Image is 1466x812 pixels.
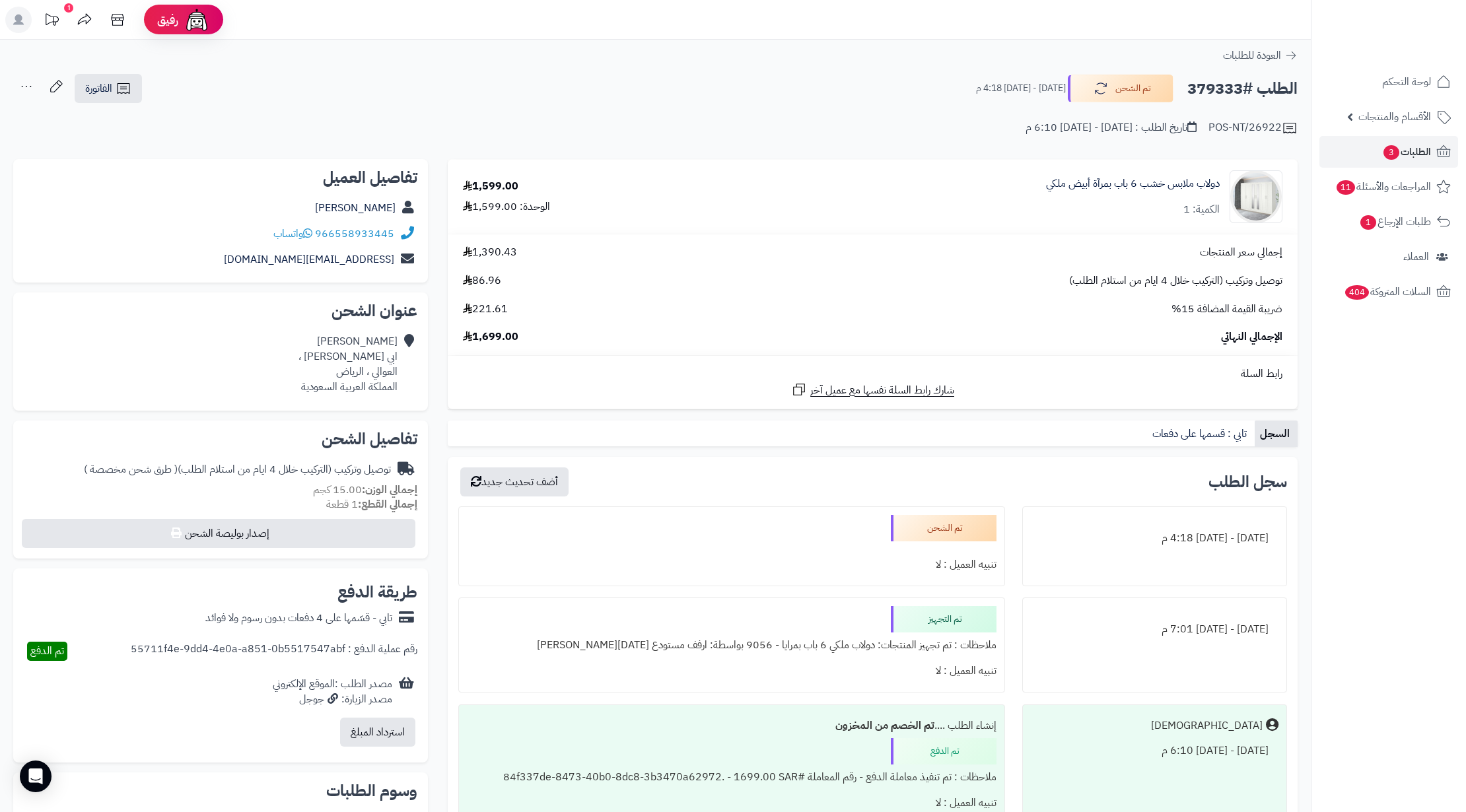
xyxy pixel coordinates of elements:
h2: طريقة الدفع [337,584,417,600]
div: تنبيه العميل : لا [467,658,996,684]
span: 86.96 [463,273,501,288]
span: ( طرق شحن مخصصة ) [84,461,178,477]
div: POS-NT/26922 [1208,120,1298,136]
small: [DATE] - [DATE] 4:18 م [976,82,1066,95]
span: شارك رابط السلة نفسها مع عميل آخر [810,383,954,398]
span: الإجمالي النهائي [1221,329,1282,345]
h2: وسوم الطلبات [24,783,417,799]
div: رقم عملية الدفع : 55711f4e-9dd4-4e0a-a851-0b5517547abf [131,642,417,661]
span: رفيق [157,12,178,28]
h2: عنوان الشحن [24,303,417,319]
span: لوحة التحكم [1382,73,1431,91]
button: إصدار بوليصة الشحن [22,519,415,548]
div: الكمية: 1 [1183,202,1220,217]
div: ملاحظات : تم تنفيذ معاملة الدفع - رقم المعاملة #84f337de-8473-40b0-8dc8-3b3470a62972. - 1699.00 SAR [467,764,996,790]
strong: إجمالي الوزن: [362,482,417,498]
span: العملاء [1403,248,1429,266]
span: توصيل وتركيب (التركيب خلال 4 ايام من استلام الطلب) [1069,273,1282,288]
span: طلبات الإرجاع [1359,213,1431,231]
span: المراجعات والأسئلة [1335,178,1431,196]
a: طلبات الإرجاع1 [1319,206,1458,238]
a: السلات المتروكة404 [1319,276,1458,308]
a: تحديثات المنصة [35,7,68,36]
div: [DATE] - [DATE] 4:18 م [1031,525,1278,551]
div: تم الدفع [891,738,996,764]
div: تابي - قسّمها على 4 دفعات بدون رسوم ولا فوائد [205,611,392,626]
span: العودة للطلبات [1223,48,1281,63]
span: 1,699.00 [463,329,518,345]
a: 966558933445 [315,226,394,242]
h2: تفاصيل العميل [24,170,417,186]
small: 15.00 كجم [313,482,417,498]
span: السلات المتروكة [1344,283,1431,301]
span: الفاتورة [85,81,112,96]
div: مصدر الطلب :الموقع الإلكتروني [273,677,392,707]
a: واتساب [273,226,312,242]
a: شارك رابط السلة نفسها مع عميل آخر [791,382,954,398]
div: [DEMOGRAPHIC_DATA] [1151,718,1263,733]
b: تم الخصم من المخزون [835,718,934,733]
a: السجل [1255,421,1298,447]
div: إنشاء الطلب .... [467,713,996,739]
a: تابي : قسمها على دفعات [1147,421,1255,447]
div: [DATE] - [DATE] 7:01 م [1031,617,1278,642]
div: 1 [64,3,73,13]
a: الطلبات3 [1319,136,1458,168]
span: 221.61 [463,302,508,317]
div: 1,599.00 [463,179,518,194]
div: رابط السلة [453,366,1292,382]
span: تم الدفع [30,643,64,659]
div: توصيل وتركيب (التركيب خلال 4 ايام من استلام الطلب) [84,462,391,477]
span: 1,390.43 [463,245,517,260]
div: مصدر الزيارة: جوجل [273,692,392,707]
div: تنبيه العميل : لا [467,552,996,578]
strong: إجمالي القطع: [358,496,417,512]
a: دولاب ملابس خشب 6 باب بمرآة أبيض ملكي [1046,176,1220,191]
span: ضريبة القيمة المضافة 15% [1171,302,1282,317]
div: ملاحظات : تم تجهيز المنتجات: دولاب ملكي 6 باب بمرايا - 9056 بواسطة: ارفف مستودع [DATE][PERSON_NAME] [467,632,996,658]
img: 1733065410-1-90x90.jpg [1230,170,1282,223]
a: المراجعات والأسئلة11 [1319,171,1458,203]
span: 3 [1383,145,1400,160]
button: تم الشحن [1068,75,1173,102]
img: logo-2.png [1376,30,1453,57]
a: [PERSON_NAME] [315,200,396,216]
span: الطلبات [1382,143,1431,161]
div: تم التجهيز [891,606,996,632]
img: ai-face.png [184,7,210,33]
a: العودة للطلبات [1223,48,1298,63]
h2: الطلب #379333 [1187,75,1298,102]
span: 11 [1337,180,1356,195]
a: [EMAIL_ADDRESS][DOMAIN_NAME] [224,252,394,267]
h2: تفاصيل الشحن [24,431,417,447]
div: [DATE] - [DATE] 6:10 م [1031,738,1278,764]
div: تم الشحن [891,515,996,541]
span: إجمالي سعر المنتجات [1200,245,1282,260]
a: الفاتورة [75,74,142,103]
button: أضف تحديث جديد [460,467,569,496]
span: الأقسام والمنتجات [1358,108,1431,126]
small: 1 قطعة [326,496,417,512]
a: لوحة التحكم [1319,66,1458,98]
button: استرداد المبلغ [340,718,415,747]
span: 404 [1344,285,1369,300]
h3: سجل الطلب [1208,474,1287,490]
a: العملاء [1319,241,1458,273]
div: [PERSON_NAME] ابي [PERSON_NAME] ، العوالي ، الرياض المملكة العربية السعودية [298,334,398,394]
div: تاريخ الطلب : [DATE] - [DATE] 6:10 م [1026,120,1197,135]
div: الوحدة: 1,599.00 [463,199,550,215]
span: 1 [1360,215,1377,230]
div: Open Intercom Messenger [20,761,52,792]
